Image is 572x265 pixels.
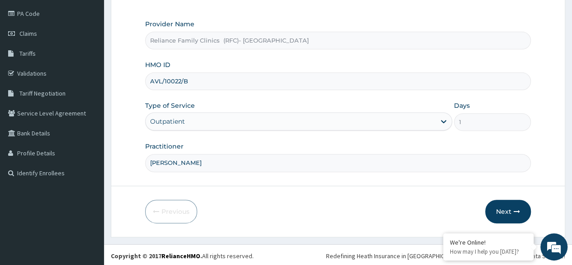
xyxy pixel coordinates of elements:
div: We're Online! [450,238,527,246]
label: HMO ID [145,60,170,69]
strong: Copyright © 2017 . [111,252,202,260]
label: Provider Name [145,19,194,29]
label: Days [454,101,470,110]
button: Next [485,200,531,223]
div: Redefining Heath Insurance in [GEOGRAPHIC_DATA] using Telemedicine and Data Science! [326,251,565,260]
input: Enter Name [145,154,531,172]
span: Claims [19,29,37,38]
label: Type of Service [145,101,195,110]
input: Enter HMO ID [145,72,531,90]
span: Tariffs [19,49,36,58]
button: Previous [145,200,197,223]
a: RelianceHMO [161,252,200,260]
p: How may I help you today? [450,248,527,255]
label: Practitioner [145,142,184,151]
span: Tariff Negotiation [19,89,66,97]
div: Outpatient [150,117,185,126]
